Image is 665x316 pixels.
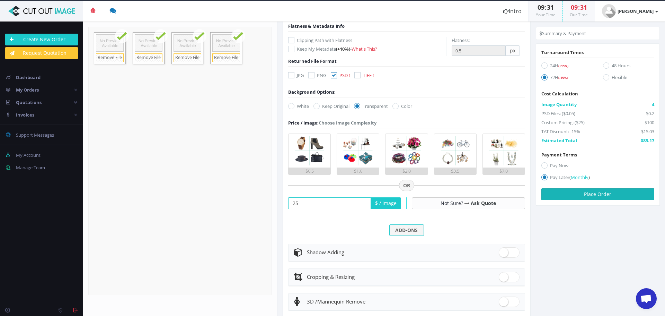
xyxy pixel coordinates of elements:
span: Quotations [16,99,42,105]
span: Turnaround Times [541,49,584,55]
span: $0.2 [646,110,654,117]
a: (Monthly) [569,174,590,180]
a: Remove File [212,53,240,62]
a: Chat öffnen [636,288,657,309]
label: Clipping Path with Flatness [288,37,446,44]
span: px [506,45,520,56]
span: Returned File Format [288,58,337,64]
span: 4 [652,101,654,108]
a: Intro [496,1,529,22]
label: Keep My Metadata - [288,45,446,52]
span: Monthly [571,174,588,180]
a: What's This? [352,46,377,52]
span: OR [399,180,414,191]
span: Flatness & Metadata Info [288,23,345,29]
span: $ / Image [371,197,401,209]
button: Place Order [541,188,654,200]
img: 5.png [487,134,521,168]
span: 09 [538,3,544,11]
span: TIFF ! [363,72,374,78]
span: Cropping & Resizing [307,273,355,280]
label: PNG [308,72,326,79]
span: 09 [571,3,578,11]
span: Payment Terms [541,152,577,158]
span: (+15%) [558,64,568,68]
span: Cost Calculation [541,91,578,97]
span: Custom Pricing: ($25) [541,119,585,126]
span: Invoices [16,112,34,118]
a: [PERSON_NAME] [595,1,665,22]
div: $7.0 [483,168,525,174]
a: Create New Order [5,34,78,45]
small: Our Time [570,12,588,18]
label: Flexible [603,74,654,83]
div: $3.5 [434,168,476,174]
a: Remove File [174,53,201,62]
span: Shadow Adding [307,249,344,256]
a: Request Quotation [5,47,78,59]
img: user_default.jpg [602,4,616,18]
span: $85.17 [641,137,654,144]
span: 31 [580,3,587,11]
span: PSD Files: ($0.05) [541,110,575,117]
span: $100 [645,119,654,126]
div: Choose Image Complexity [288,119,376,126]
div: $0.5 [289,168,330,174]
small: Your Time [536,12,556,18]
span: ADD-ONS [389,224,424,236]
span: PSD ! [339,72,350,78]
span: (-15%) [558,76,568,80]
span: Dashboard [16,74,41,80]
label: 72H [541,74,593,83]
strong: [PERSON_NAME] [618,8,654,14]
img: Cut Out Image [5,6,78,16]
span: Support Messages [16,132,54,138]
span: 31 [547,3,554,11]
label: Keep Original [313,103,349,110]
label: Transparent [354,103,388,110]
li: Summary & Payment [540,30,586,37]
span: Manage Team [16,164,45,171]
label: JPG [288,72,304,79]
img: 3.png [390,134,424,168]
div: Background Options: [288,88,336,95]
span: My Orders [16,87,39,93]
label: Color [392,103,412,110]
img: 1.png [293,134,326,168]
a: (+15%) [558,62,568,69]
span: (+10%) [336,46,350,52]
span: TAT Discount: -15% [541,128,580,135]
span: Not Sure? [441,200,463,206]
span: Mannequin Remove [307,298,365,305]
a: (-15%) [558,74,568,80]
a: Ask Quote [471,200,496,206]
label: 24H [541,62,593,71]
div: $2.0 [385,168,427,174]
label: Pay Later [541,174,654,183]
div: $1.0 [337,168,379,174]
input: Your Price [288,197,371,209]
span: 3D / [307,298,317,305]
label: White [288,103,309,110]
span: My Account [16,152,41,158]
img: 2.png [341,134,375,168]
a: Remove File [96,53,124,62]
label: Flatness: [452,37,470,44]
span: : [544,3,547,11]
label: Pay Now [541,162,654,171]
img: 4.png [438,134,472,168]
label: 48 Hours [603,62,654,71]
a: Remove File [135,53,162,62]
span: : [578,3,580,11]
span: Estimated Total [541,137,577,144]
span: -$15.03 [640,128,654,135]
span: Image Quantity [541,101,577,108]
span: Price / Image: [288,120,319,126]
